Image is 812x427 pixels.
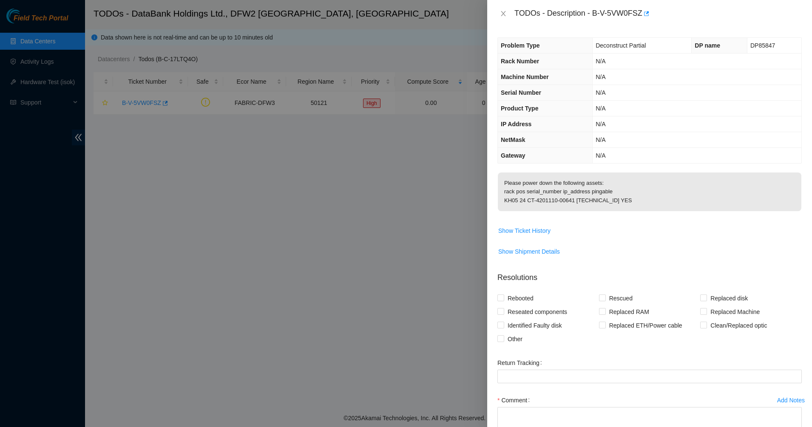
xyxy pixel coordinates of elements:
span: Product Type [501,105,538,112]
span: DP85847 [750,42,775,49]
button: Close [497,10,509,18]
span: N/A [596,74,605,80]
span: Other [504,332,526,346]
span: Replaced RAM [606,305,653,319]
input: Return Tracking [497,370,802,383]
label: Return Tracking [497,356,545,370]
span: Machine Number [501,74,549,80]
p: Resolutions [497,265,802,283]
span: close [500,10,507,17]
label: Comment [497,393,533,407]
span: Deconstruct Partial [596,42,646,49]
span: N/A [596,121,605,127]
p: Please power down the following assets: rack pos serial_number ip_address pingable KH05 24 CT-420... [498,172,801,211]
span: Problem Type [501,42,540,49]
span: N/A [596,58,605,65]
span: Rescued [606,291,636,305]
span: Gateway [501,152,525,159]
button: Show Ticket History [498,224,551,238]
span: Rack Number [501,58,539,65]
span: NetMask [501,136,525,143]
span: N/A [596,105,605,112]
button: Show Shipment Details [498,245,560,258]
span: Serial Number [501,89,541,96]
span: N/A [596,136,605,143]
div: TODOs - Description - B-V-5VW0FSZ [514,7,802,20]
span: Identified Faulty disk [504,319,565,332]
span: Rebooted [504,291,537,305]
span: Clean/Replaced optic [707,319,770,332]
span: IP Address [501,121,531,127]
span: Replaced disk [707,291,751,305]
span: N/A [596,89,605,96]
span: Show Ticket History [498,226,551,235]
span: Replaced Machine [707,305,763,319]
button: Add Notes [777,393,805,407]
span: DP name [695,42,720,49]
span: Reseated components [504,305,571,319]
span: Replaced ETH/Power cable [606,319,686,332]
span: Show Shipment Details [498,247,560,256]
div: Add Notes [777,397,805,403]
span: N/A [596,152,605,159]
